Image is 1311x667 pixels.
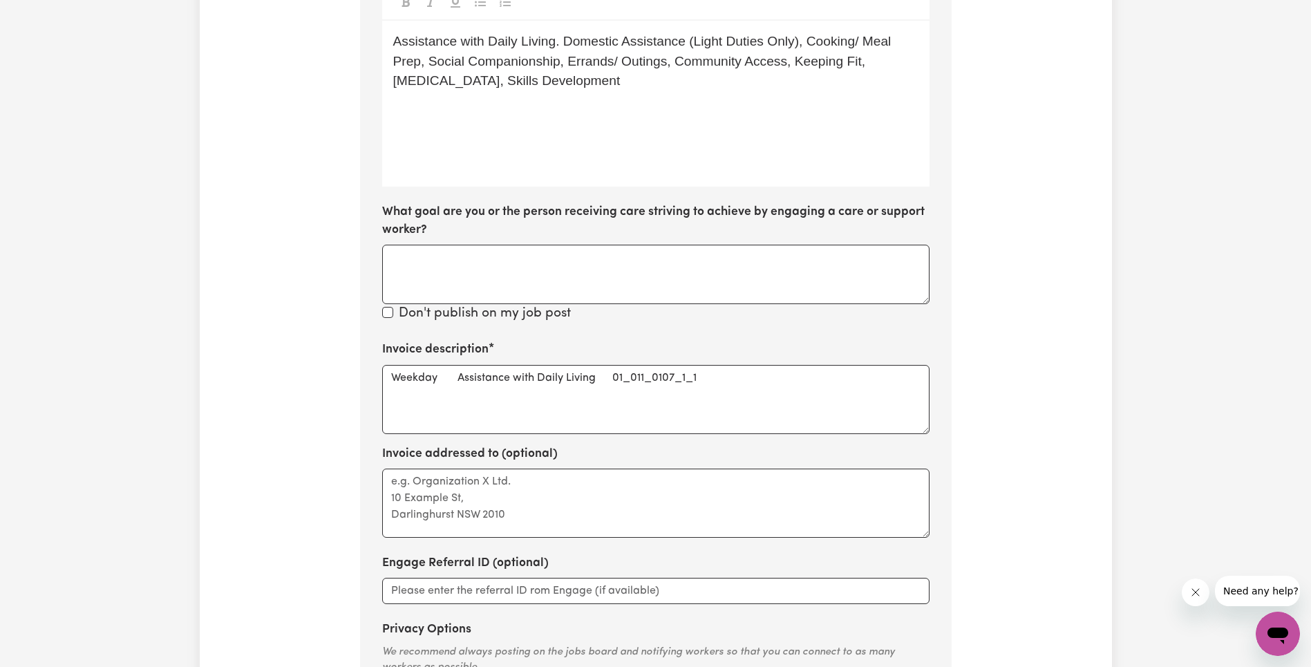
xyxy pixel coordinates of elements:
textarea: Weekday Assistance with Daily Living 01_011_0107_1_1 [382,365,930,434]
span: Assistance with Daily Living. Domestic Assistance (Light Duties Only), Cooking/ Meal Prep, Social... [393,34,895,88]
label: Don't publish on my job post [399,304,571,324]
label: What goal are you or the person receiving care striving to achieve by engaging a care or support ... [382,203,930,240]
input: Please enter the referral ID rom Engage (if available) [382,578,930,604]
iframe: Button to launch messaging window [1256,612,1300,656]
iframe: Message from company [1215,576,1300,606]
label: Invoice description [382,341,489,359]
label: Privacy Options [382,621,471,639]
iframe: Close message [1182,579,1209,606]
label: Engage Referral ID (optional) [382,554,549,572]
label: Invoice addressed to (optional) [382,445,558,463]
